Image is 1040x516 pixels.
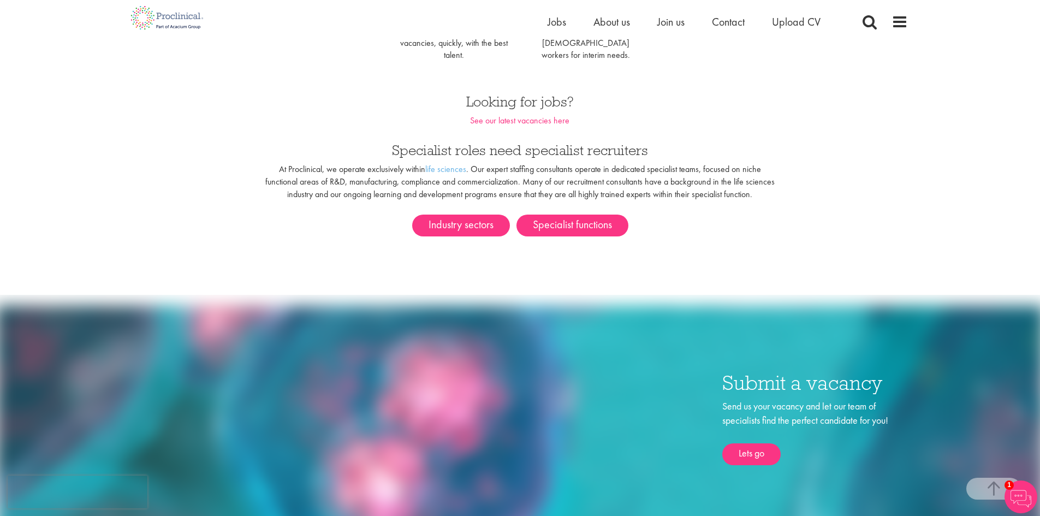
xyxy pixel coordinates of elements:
[470,115,569,126] a: See our latest vacancies here
[593,15,630,29] a: About us
[722,372,908,394] h3: Submit a vacancy
[772,15,821,29] a: Upload CV
[516,215,628,236] a: Specialist functions
[8,476,147,508] iframe: reCAPTCHA
[1005,481,1037,513] img: Chatbot
[722,399,908,465] div: Send us your vacancy and let our team of specialists find the perfect candidate for you!
[264,163,776,201] p: At Proclinical, we operate exclusively within . Our expert staffing consultants operate in dedica...
[412,215,510,236] a: Industry sectors
[425,163,466,175] a: life sciences
[396,25,512,62] p: Helping you fill permanent vacancies, quickly, with the best talent.
[712,15,745,29] a: Contact
[264,143,776,157] h3: Specialist roles need specialist recruiters
[548,15,566,29] a: Jobs
[1005,481,1014,490] span: 1
[528,25,644,62] p: When you require [DEMOGRAPHIC_DATA] workers for interim needs.
[396,94,644,109] h3: Looking for jobs?
[657,15,685,29] a: Join us
[722,443,781,465] a: Lets go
